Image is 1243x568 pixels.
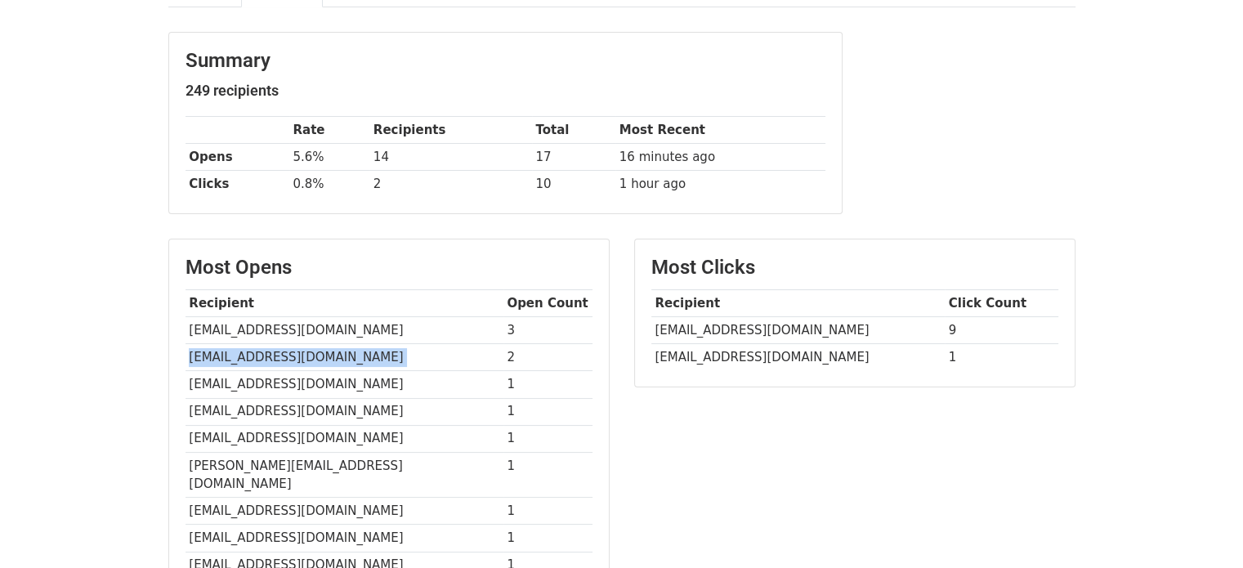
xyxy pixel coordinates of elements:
td: 3 [503,317,592,344]
td: 1 [503,525,592,552]
td: 1 [503,371,592,398]
td: [EMAIL_ADDRESS][DOMAIN_NAME] [186,398,503,425]
td: [PERSON_NAME][EMAIL_ADDRESS][DOMAIN_NAME] [186,452,503,498]
td: 0.8% [289,171,369,198]
th: Recipient [186,290,503,317]
td: 14 [369,144,532,171]
th: Rate [289,117,369,144]
td: 16 minutes ago [615,144,825,171]
td: 1 hour ago [615,171,825,198]
td: 10 [532,171,615,198]
h3: Most Clicks [651,256,1058,280]
td: [EMAIL_ADDRESS][DOMAIN_NAME] [186,525,503,552]
td: 17 [532,144,615,171]
td: 2 [369,171,532,198]
td: [EMAIL_ADDRESS][DOMAIN_NAME] [651,317,945,344]
td: 5.6% [289,144,369,171]
div: Widget de chat [1161,490,1243,568]
td: 9 [945,317,1058,344]
td: 1 [503,398,592,425]
td: 1 [503,425,592,452]
td: [EMAIL_ADDRESS][DOMAIN_NAME] [186,317,503,344]
iframe: Chat Widget [1161,490,1243,568]
th: Most Recent [615,117,825,144]
th: Recipient [651,290,945,317]
td: [EMAIL_ADDRESS][DOMAIN_NAME] [186,425,503,452]
th: Opens [186,144,289,171]
td: [EMAIL_ADDRESS][DOMAIN_NAME] [186,344,503,371]
td: 1 [503,498,592,525]
td: 1 [503,452,592,498]
td: 1 [945,344,1058,371]
h3: Most Opens [186,256,592,280]
th: Clicks [186,171,289,198]
th: Click Count [945,290,1058,317]
h5: 249 recipients [186,82,825,100]
td: [EMAIL_ADDRESS][DOMAIN_NAME] [186,371,503,398]
h3: Summary [186,49,825,73]
td: [EMAIL_ADDRESS][DOMAIN_NAME] [651,344,945,371]
th: Open Count [503,290,592,317]
th: Total [532,117,615,144]
td: 2 [503,344,592,371]
td: [EMAIL_ADDRESS][DOMAIN_NAME] [186,498,503,525]
th: Recipients [369,117,532,144]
